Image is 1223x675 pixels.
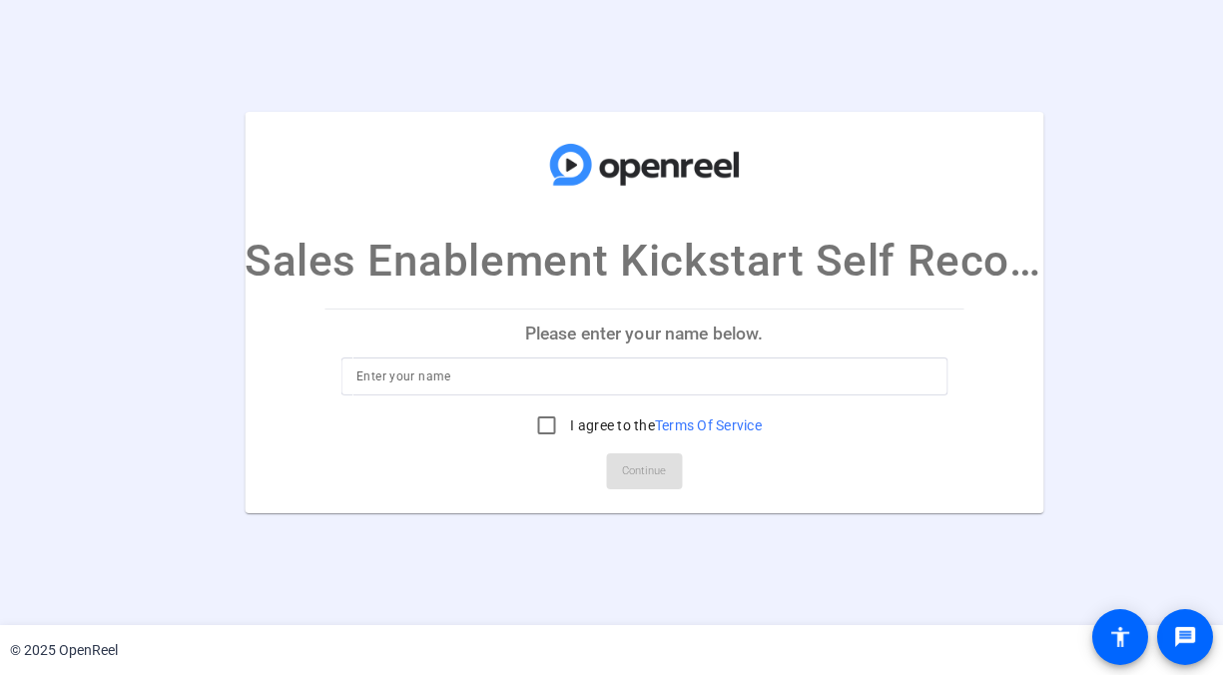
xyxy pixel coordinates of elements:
[544,132,744,198] img: company-logo
[10,640,118,661] div: © 2025 OpenReel
[1108,625,1132,649] mat-icon: accessibility
[245,228,1043,294] p: Sales Enablement Kickstart Self Recording
[655,417,762,433] a: Terms Of Service
[324,310,963,357] p: Please enter your name below.
[566,415,762,435] label: I agree to the
[356,364,931,388] input: Enter your name
[1173,625,1197,649] mat-icon: message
